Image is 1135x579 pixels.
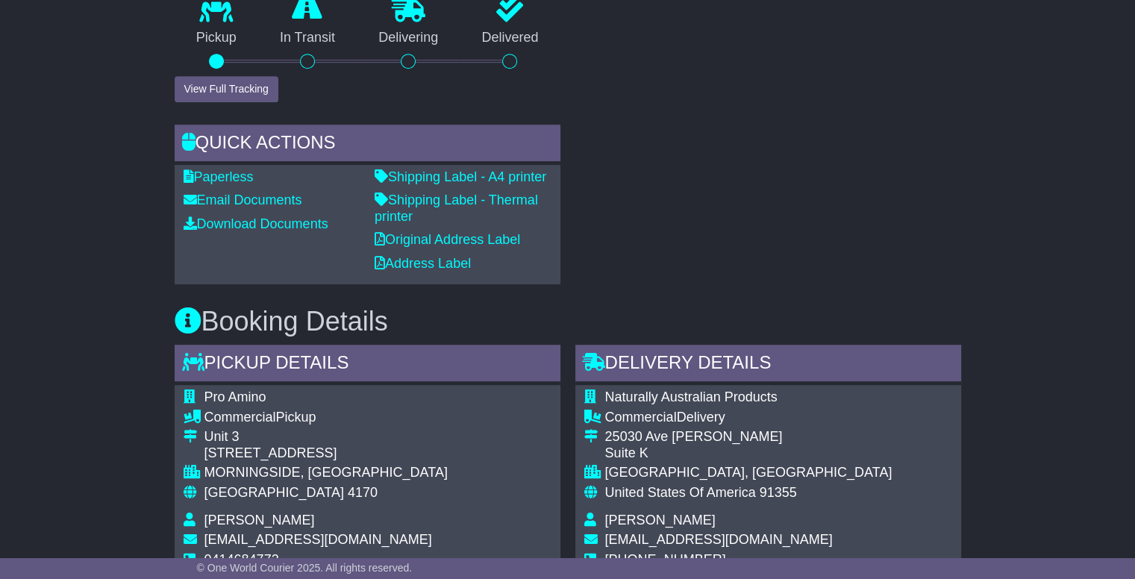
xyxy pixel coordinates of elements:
span: 0414684772 [204,552,279,567]
a: Email Documents [184,193,302,207]
div: Quick Actions [175,125,560,165]
p: Delivered [460,30,560,46]
span: 4170 [348,485,378,500]
span: Pro Amino [204,389,266,404]
span: Naturally Australian Products [605,389,778,404]
div: MORNINGSIDE, [GEOGRAPHIC_DATA] [204,465,448,481]
span: [PERSON_NAME] [204,513,315,528]
a: Paperless [184,169,254,184]
div: 25030 Ave [PERSON_NAME] [605,429,892,445]
p: Delivering [357,30,460,46]
div: Pickup Details [175,345,560,385]
div: Unit 3 [204,429,448,445]
span: [EMAIL_ADDRESS][DOMAIN_NAME] [204,532,432,547]
span: Commercial [605,410,677,425]
a: Shipping Label - A4 printer [375,169,546,184]
div: Delivery Details [575,345,961,385]
div: Delivery [605,410,892,426]
a: Shipping Label - Thermal printer [375,193,538,224]
div: Pickup [204,410,448,426]
span: Commercial [204,410,276,425]
span: [GEOGRAPHIC_DATA] [204,485,344,500]
span: [PERSON_NAME] [605,513,716,528]
div: Suite K [605,445,892,462]
p: Pickup [175,30,258,46]
span: © One World Courier 2025. All rights reserved. [197,562,413,574]
a: Download Documents [184,216,328,231]
span: United States Of America [605,485,756,500]
a: Address Label [375,256,471,271]
div: [GEOGRAPHIC_DATA], [GEOGRAPHIC_DATA] [605,465,892,481]
a: Original Address Label [375,232,520,247]
span: [EMAIL_ADDRESS][DOMAIN_NAME] [605,532,833,547]
h3: Booking Details [175,307,961,337]
p: In Transit [258,30,357,46]
span: 91355 [760,485,797,500]
span: [PHONE_NUMBER] [605,552,726,567]
div: [STREET_ADDRESS] [204,445,448,462]
button: View Full Tracking [175,76,278,102]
